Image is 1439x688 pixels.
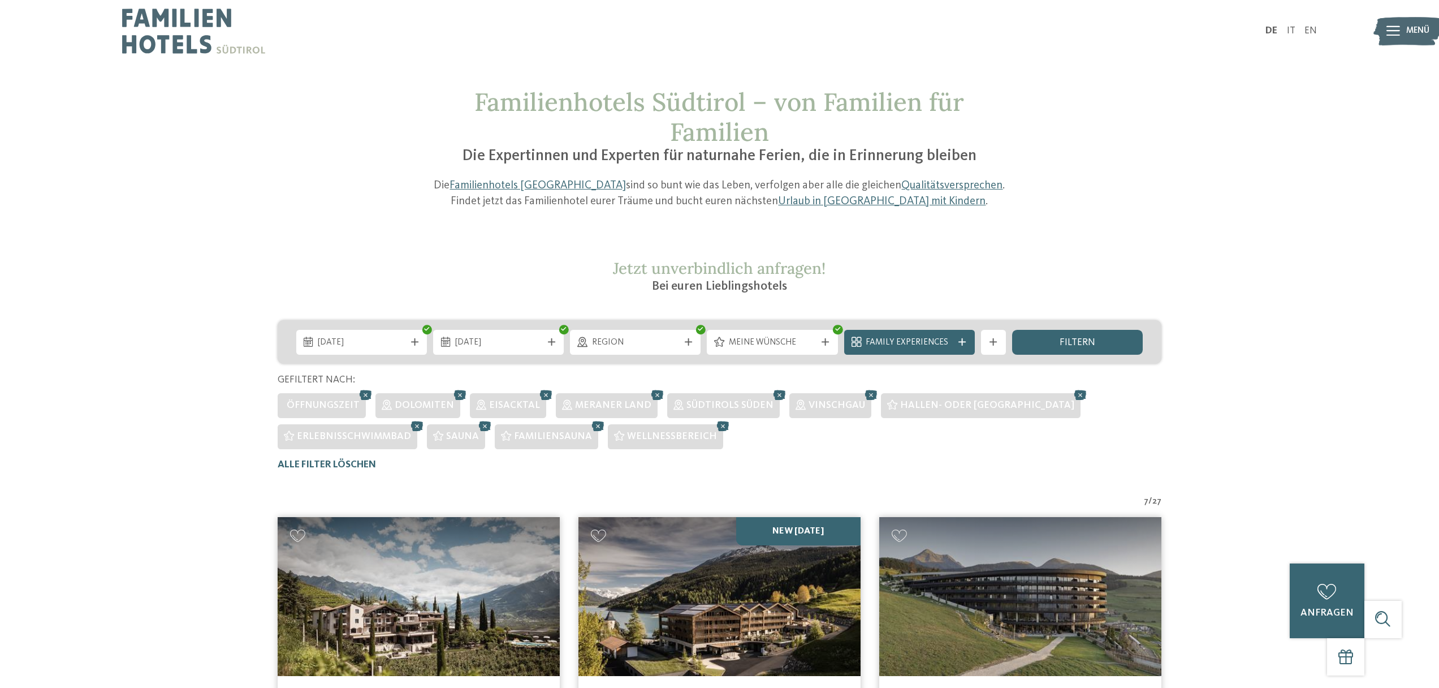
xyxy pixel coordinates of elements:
img: Familienhotels gesucht? Hier findet ihr die besten! [278,517,560,676]
span: Alle Filter löschen [278,460,376,470]
span: Südtirols Süden [686,401,773,410]
span: Dolomiten [395,401,454,410]
span: Family Experiences [866,337,953,349]
a: DE [1265,26,1277,36]
span: Eisacktal [489,401,540,410]
span: Erlebnisschwimmbad [297,432,411,441]
span: Meraner Land [575,401,651,410]
span: / [1148,496,1152,508]
a: Urlaub in [GEOGRAPHIC_DATA] mit Kindern [778,196,986,207]
span: Hallen- oder [GEOGRAPHIC_DATA] [900,401,1074,410]
span: Sauna [446,432,479,441]
span: Familiensauna [514,432,592,441]
span: 27 [1152,496,1161,508]
span: Region [592,337,679,349]
a: Familienhotels [GEOGRAPHIC_DATA] [450,180,626,191]
span: Meine Wünsche [729,337,816,349]
span: 7 [1144,496,1148,508]
a: IT [1287,26,1295,36]
span: Vinschgau [809,401,865,410]
span: filtern [1060,338,1095,348]
span: Wellnessbereich [627,432,717,441]
p: Die sind so bunt wie das Leben, verfolgen aber alle die gleichen . Findet jetzt das Familienhotel... [424,178,1015,209]
img: Familienhotels gesucht? Hier findet ihr die besten! [578,517,861,676]
span: Die Expertinnen und Experten für naturnahe Ferien, die in Erinnerung bleiben [463,148,976,164]
span: [DATE] [318,337,405,349]
span: Gefiltert nach: [278,375,355,385]
span: Menü [1406,25,1429,37]
span: Öffnungszeit [287,401,360,410]
span: Bei euren Lieblingshotels [652,280,787,293]
span: Jetzt unverbindlich anfragen! [613,258,826,278]
span: anfragen [1300,608,1354,618]
span: Familienhotels Südtirol – von Familien für Familien [474,86,964,148]
a: EN [1304,26,1317,36]
a: Qualitätsversprechen [901,180,1002,191]
a: anfragen [1290,564,1364,638]
img: Familienhotels gesucht? Hier findet ihr die besten! [879,517,1161,676]
span: [DATE] [455,337,542,349]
